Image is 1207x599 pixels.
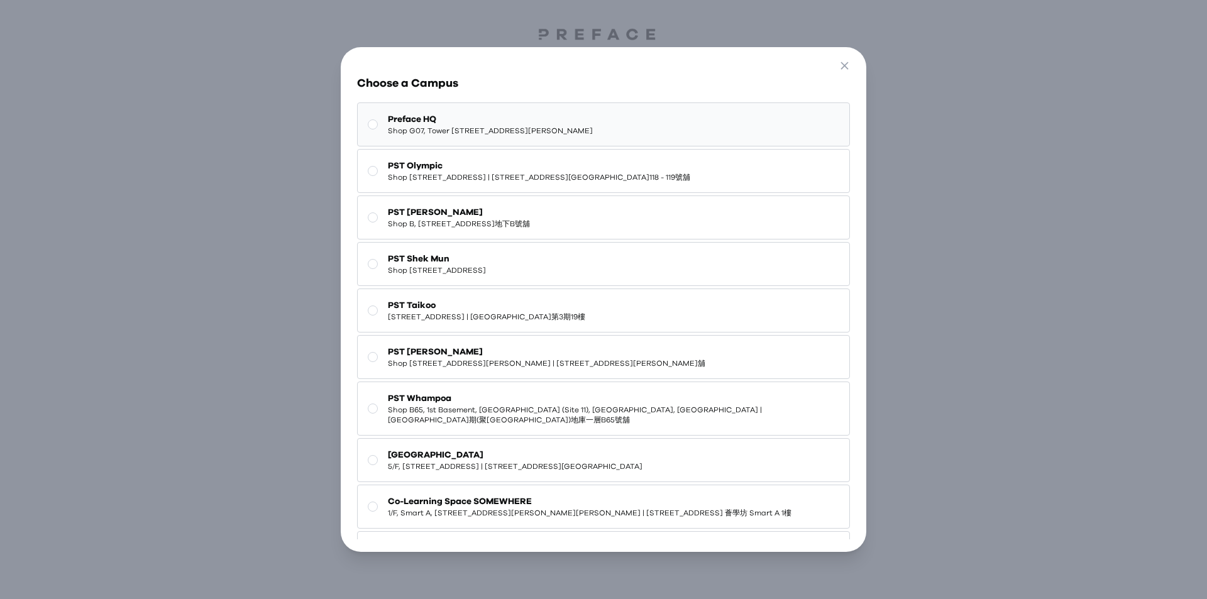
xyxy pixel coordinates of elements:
[357,531,849,585] button: [GEOGRAPHIC_DATA]
[357,242,849,286] button: PST Shek MunShop [STREET_ADDRESS]
[388,299,585,312] span: PST Taikoo
[388,219,530,229] span: Shop B, [STREET_ADDRESS]地下B號舖
[357,149,849,193] button: PST OlympicShop [STREET_ADDRESS] | [STREET_ADDRESS][GEOGRAPHIC_DATA]118 - 119號舖
[388,312,585,322] span: [STREET_ADDRESS] | [GEOGRAPHIC_DATA]第3期19樓
[388,495,791,508] span: Co-Learning Space SOMEWHERE
[388,160,690,172] span: PST Olympic
[388,265,486,275] span: Shop [STREET_ADDRESS]
[388,126,593,136] span: Shop G07, Tower [STREET_ADDRESS][PERSON_NAME]
[357,195,849,239] button: PST [PERSON_NAME]Shop B, [STREET_ADDRESS]地下B號舖
[388,113,593,126] span: Preface HQ
[388,346,705,358] span: PST [PERSON_NAME]
[357,485,849,529] button: Co-Learning Space SOMEWHERE1/F, Smart A, [STREET_ADDRESS][PERSON_NAME][PERSON_NAME] | [STREET_ADD...
[388,405,839,425] span: Shop B65, 1st Basement, [GEOGRAPHIC_DATA] (Site 11), [GEOGRAPHIC_DATA], [GEOGRAPHIC_DATA] | [GEOG...
[357,102,849,146] button: Preface HQShop G07, Tower [STREET_ADDRESS][PERSON_NAME]
[357,289,849,332] button: PST Taikoo[STREET_ADDRESS] | [GEOGRAPHIC_DATA]第3期19樓
[388,172,690,182] span: Shop [STREET_ADDRESS] | [STREET_ADDRESS][GEOGRAPHIC_DATA]118 - 119號舖
[357,75,849,92] h3: Choose a Campus
[388,358,705,368] span: Shop [STREET_ADDRESS][PERSON_NAME] | [STREET_ADDRESS][PERSON_NAME]舖
[388,461,642,471] span: 5/F, [STREET_ADDRESS] | [STREET_ADDRESS][GEOGRAPHIC_DATA]
[357,335,849,379] button: PST [PERSON_NAME]Shop [STREET_ADDRESS][PERSON_NAME] | [STREET_ADDRESS][PERSON_NAME]舖
[388,392,839,405] span: PST Whampoa
[357,438,849,482] button: [GEOGRAPHIC_DATA]5/F, [STREET_ADDRESS] | [STREET_ADDRESS][GEOGRAPHIC_DATA]
[357,382,849,436] button: PST WhampoaShop B65, 1st Basement, [GEOGRAPHIC_DATA] (Site 11), [GEOGRAPHIC_DATA], [GEOGRAPHIC_DA...
[388,253,486,265] span: PST Shek Mun
[388,206,530,219] span: PST [PERSON_NAME]
[388,508,791,518] span: 1/F, Smart A, [STREET_ADDRESS][PERSON_NAME][PERSON_NAME] | [STREET_ADDRESS] 薈學坊 Smart A 1樓
[388,449,642,461] span: [GEOGRAPHIC_DATA]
